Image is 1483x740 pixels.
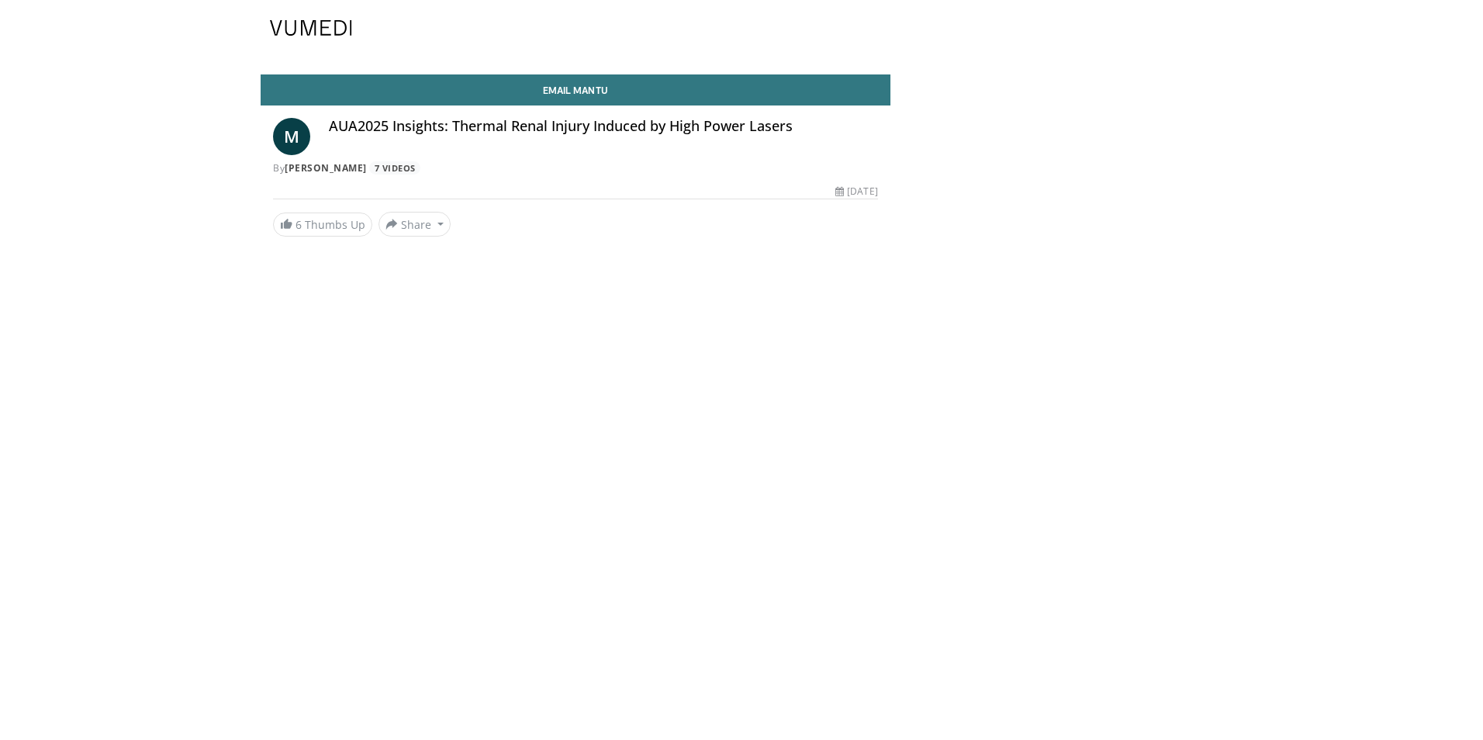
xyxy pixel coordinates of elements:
button: Share [379,212,451,237]
h4: AUA2025 Insights: Thermal Renal Injury Induced by High Power Lasers [329,118,878,135]
div: [DATE] [835,185,877,199]
a: 6 Thumbs Up [273,213,372,237]
div: By [273,161,878,175]
a: M [273,118,310,155]
img: VuMedi Logo [270,20,352,36]
a: Email Mantu [261,74,890,105]
span: 6 [296,217,302,232]
a: 7 Videos [369,161,420,175]
a: [PERSON_NAME] [285,161,367,175]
